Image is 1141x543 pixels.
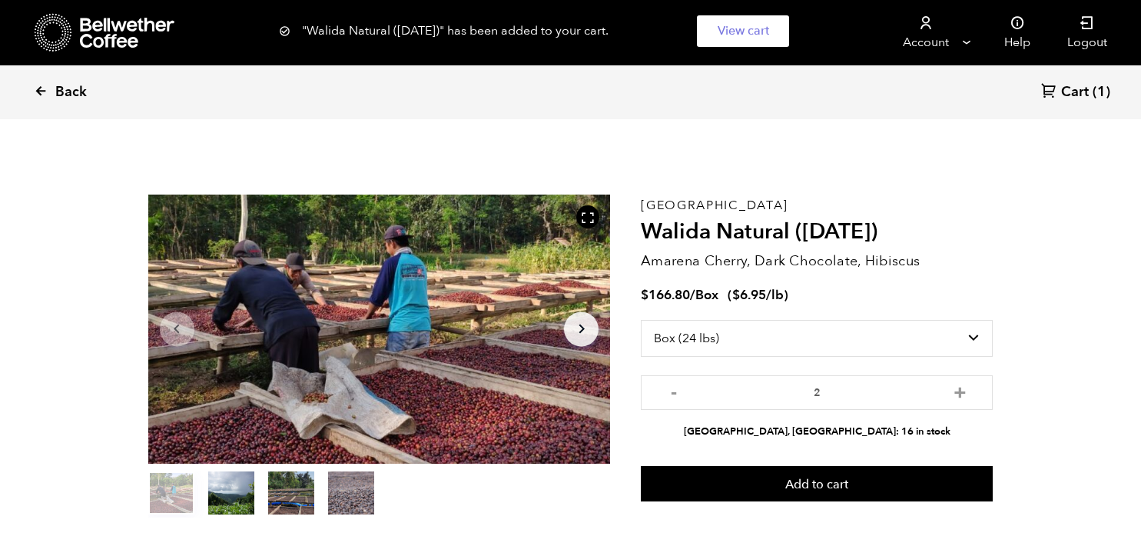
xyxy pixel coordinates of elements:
[641,251,993,271] p: Amarena Cherry, Dark Chocolate, Hibiscus
[641,286,648,304] span: $
[732,286,740,304] span: $
[697,15,789,47] a: View cart
[641,466,993,501] button: Add to cart
[1061,83,1089,102] span: Cart
[279,15,863,47] div: "Walida Natural ([DATE])" has been added to your cart.
[766,286,784,304] span: /lb
[728,286,788,304] span: ( )
[641,425,993,439] li: [GEOGRAPHIC_DATA], [GEOGRAPHIC_DATA]: 16 in stock
[690,286,695,304] span: /
[732,286,766,304] bdi: 6.95
[1041,82,1110,103] a: Cart (1)
[950,383,970,398] button: +
[641,219,993,245] h2: Walida Natural ([DATE])
[695,286,718,304] span: Box
[1093,83,1110,102] span: (1)
[641,286,690,304] bdi: 166.80
[55,83,87,102] span: Back
[664,383,683,398] button: -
